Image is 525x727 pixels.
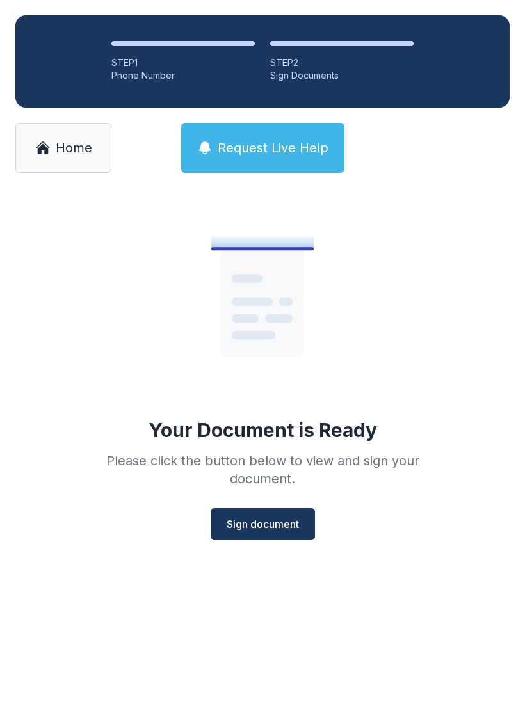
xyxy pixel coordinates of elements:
div: Sign Documents [270,69,414,82]
div: STEP 1 [111,56,255,69]
div: Please click the button below to view and sign your document. [78,452,447,488]
div: Your Document is Ready [149,419,377,442]
span: Request Live Help [218,139,328,157]
div: Phone Number [111,69,255,82]
div: STEP 2 [270,56,414,69]
span: Sign document [227,516,299,532]
span: Home [56,139,92,157]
